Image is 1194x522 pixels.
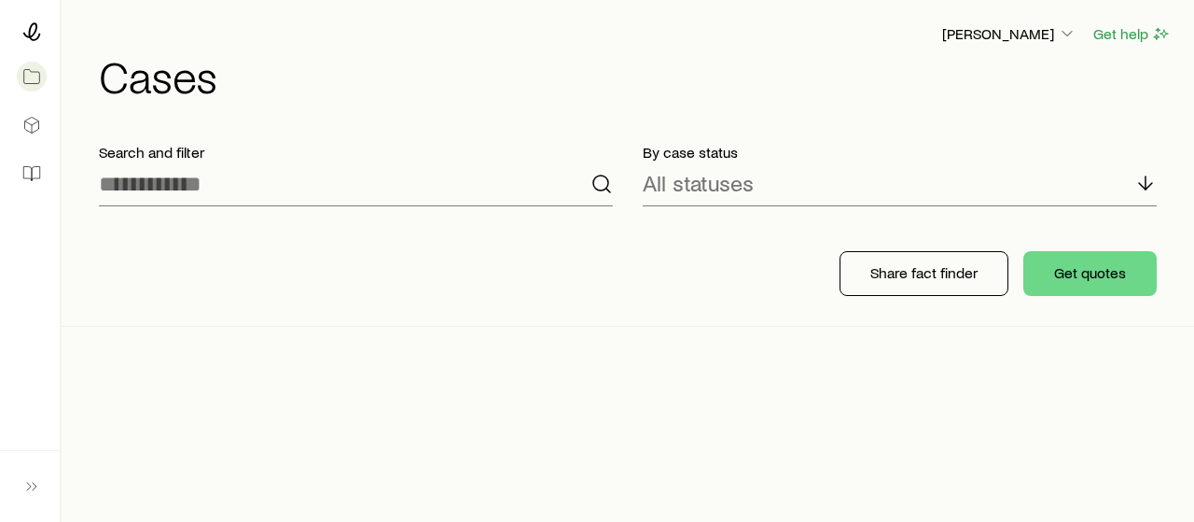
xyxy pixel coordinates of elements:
button: Get quotes [1023,251,1157,296]
p: [PERSON_NAME] [942,24,1076,43]
button: Get help [1092,23,1172,45]
p: Search and filter [99,143,613,162]
h1: Cases [99,53,1172,98]
p: All statuses [643,170,754,196]
button: [PERSON_NAME] [941,23,1077,46]
p: By case status [643,143,1157,162]
p: Share fact finder [870,263,978,282]
button: Share fact finder [840,251,1008,296]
